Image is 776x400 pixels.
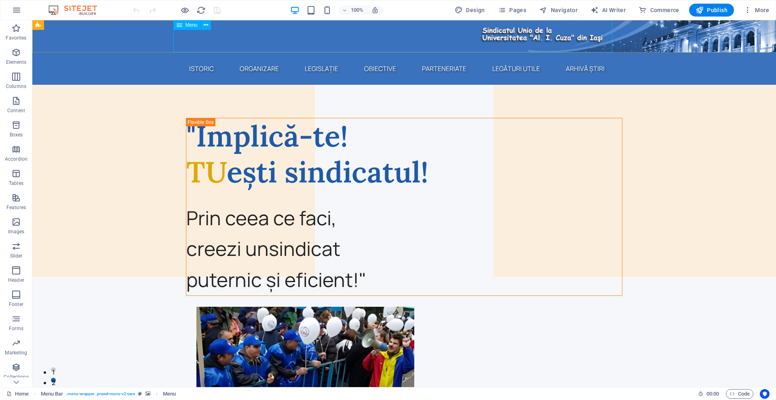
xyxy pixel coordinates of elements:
[712,391,713,397] span: :
[145,392,150,396] i: This element contains a background
[6,389,29,399] a: Click to cancel selection. Double-click to open Pages
[451,4,488,17] div: Design (Ctrl+Alt+Y)
[350,5,363,15] h6: 100%
[66,389,135,399] span: . menu-wrapper .preset-menu-v2-care
[740,4,772,17] button: More
[6,83,26,90] p: Columns
[495,4,529,17] button: Pages
[635,4,683,17] button: Commerce
[587,4,629,17] button: AI Writer
[8,277,24,283] p: Header
[706,389,719,399] span: 00 00
[10,253,23,259] p: Slider
[689,4,734,17] button: Publish
[9,180,23,186] p: Tables
[196,5,206,15] button: reload
[9,301,23,308] p: Footer
[19,347,23,352] button: 1
[760,389,770,399] button: Usercentrics
[698,389,719,399] h6: Session time
[6,35,26,41] p: Favorites
[5,350,27,356] p: Marketing
[10,132,23,138] p: Boxes
[46,5,107,15] img: Editor Logo
[455,6,485,14] span: Design
[498,6,526,14] span: Pages
[590,6,626,14] span: AI Writer
[9,325,23,332] p: Forms
[371,6,379,14] i: On resize automatically adjust zoom level to fit chosen device.
[4,374,28,380] p: Collections
[744,6,769,14] span: More
[539,6,578,14] span: Navigator
[138,392,142,396] i: This element is a customizable preset
[536,4,581,17] button: Navigator
[338,5,367,15] button: 100%
[730,389,750,399] span: Code
[6,204,26,211] p: Features
[8,228,25,235] p: Images
[726,389,753,399] button: Code
[639,6,679,14] span: Commerce
[186,23,198,27] span: Menu
[7,107,25,114] p: Content
[451,4,488,17] button: Design
[41,389,176,399] nav: breadcrumb
[41,389,63,399] span: Click to select. Double-click to edit
[6,59,27,65] p: Elements
[19,358,23,362] button: 2
[163,389,176,399] span: Click to select. Double-click to edit
[696,6,727,14] span: Publish
[5,156,27,162] p: Accordion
